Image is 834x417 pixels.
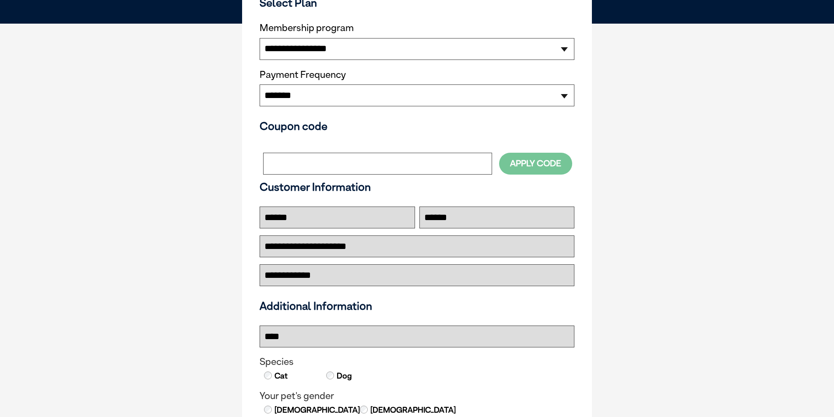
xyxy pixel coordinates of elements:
h3: Customer Information [260,180,574,193]
h3: Additional Information [256,299,578,312]
legend: Species [260,356,574,368]
h3: Coupon code [260,119,574,133]
label: Membership program [260,22,574,34]
legend: Your pet's gender [260,390,574,402]
label: Payment Frequency [260,69,346,81]
button: Apply Code [499,153,572,174]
